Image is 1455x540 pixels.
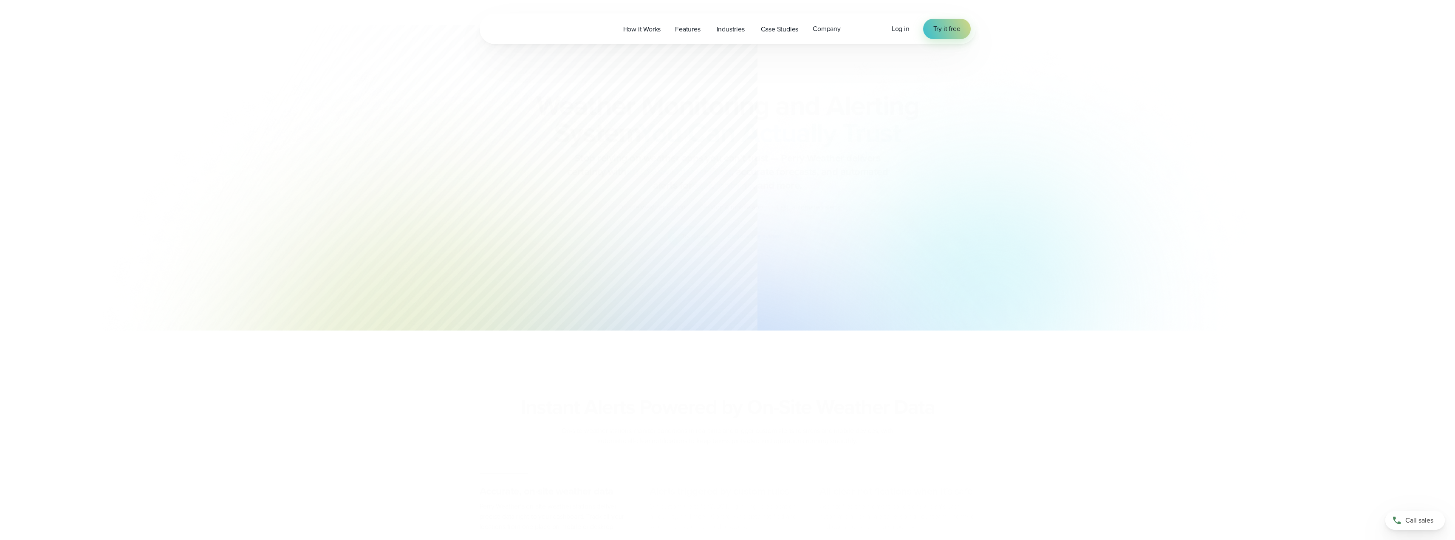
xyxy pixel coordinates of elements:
span: How it Works [623,24,661,34]
span: Call sales [1405,515,1433,526]
a: Log in [892,24,910,34]
span: Try it free [933,24,961,34]
span: Company [813,24,841,34]
a: Case Studies [754,20,806,38]
a: Call sales [1385,511,1445,530]
a: Try it free [923,19,971,39]
span: Features [675,24,700,34]
span: Industries [717,24,745,34]
span: Case Studies [761,24,799,34]
a: How it Works [616,20,668,38]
